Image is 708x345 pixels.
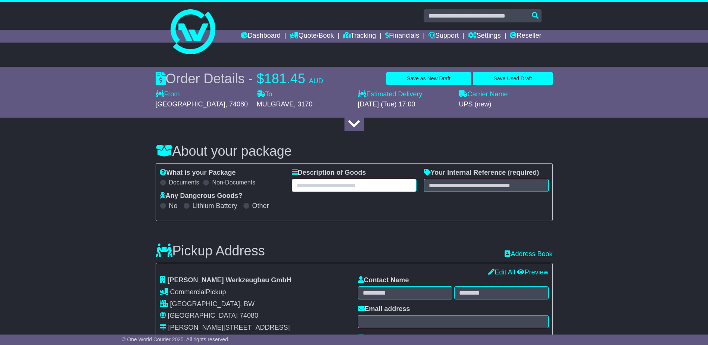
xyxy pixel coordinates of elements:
span: [GEOGRAPHIC_DATA] [168,312,238,319]
h3: Pickup Address [156,243,265,258]
label: What is your Package [160,169,236,177]
a: Preview [517,268,548,276]
div: Pickup [160,288,350,296]
button: Save as New Draft [386,72,471,85]
label: Your Internal Reference (required) [424,169,539,177]
div: [DATE] (Tue) 17:00 [358,100,452,109]
a: Settings [468,30,501,43]
span: 74080 [240,312,258,319]
a: Tracking [343,30,376,43]
span: Commercial [170,288,206,296]
span: © One World Courier 2025. All rights reserved. [122,336,230,342]
div: Order Details - [156,71,323,87]
span: [GEOGRAPHIC_DATA] [156,100,225,108]
a: Address Book [505,250,552,258]
a: Financials [385,30,419,43]
label: Email address [358,305,410,313]
label: Any Dangerous Goods? [160,192,243,200]
span: $ [257,71,264,86]
div: [PERSON_NAME][STREET_ADDRESS] [168,324,290,332]
a: Reseller [510,30,541,43]
button: Save Used Draft [473,72,552,85]
span: , 74080 [225,100,248,108]
a: Edit All [488,268,515,276]
label: Description of Goods [292,169,366,177]
label: To [257,90,272,99]
label: No [169,202,178,210]
label: Other [252,202,269,210]
label: Documents [169,179,199,186]
span: [GEOGRAPHIC_DATA], BW [170,300,255,308]
label: Estimated Delivery [358,90,452,99]
label: Non-Documents [212,179,255,186]
span: AUD [309,77,323,85]
span: 181.45 [264,71,305,86]
label: Contact Name [358,276,409,285]
a: Support [428,30,459,43]
a: Dashboard [241,30,281,43]
span: [PERSON_NAME] Werkzeugbau GmbH [168,276,291,284]
span: , 3170 [294,100,312,108]
label: From [156,90,180,99]
label: Carrier Name [459,90,508,99]
label: Phone [358,334,384,342]
div: UPS (new) [459,100,553,109]
label: Lithium Battery [193,202,237,210]
h3: About your package [156,144,553,159]
span: MULGRAVE [257,100,294,108]
a: Quote/Book [290,30,334,43]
